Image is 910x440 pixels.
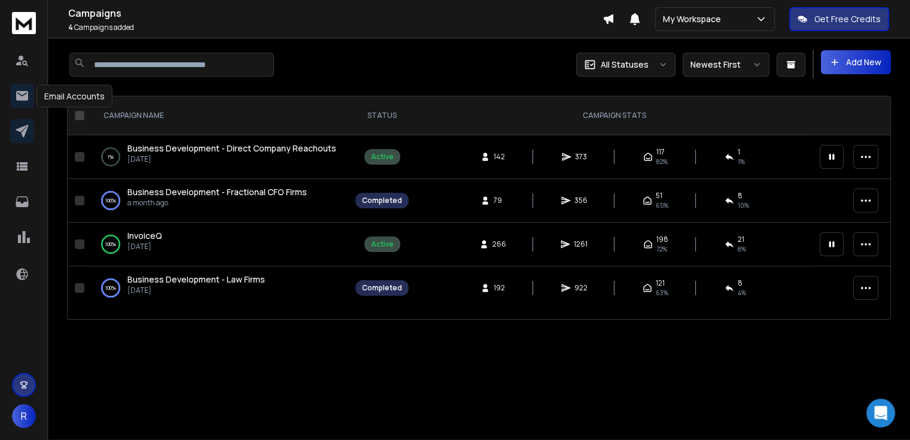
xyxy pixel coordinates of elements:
td: 100%InvoiceQ[DATE] [89,223,348,266]
span: 65 % [656,201,668,210]
span: 1 % [738,157,745,166]
p: 100 % [105,195,116,207]
span: 10 % [738,201,749,210]
span: 72 % [656,244,667,254]
p: 100 % [105,238,116,250]
div: Email Accounts [36,85,112,108]
div: Active [371,152,394,162]
p: All Statuses [601,59,649,71]
p: a month ago [127,198,307,208]
span: 8 [738,278,742,288]
p: [DATE] [127,154,336,164]
div: Completed [362,283,402,293]
span: 922 [574,283,588,293]
span: Business Development - Law Firms [127,274,265,285]
a: Business Development - Law Firms [127,274,265,286]
button: R [12,404,36,428]
a: Business Development - Direct Company Reachouts [127,142,336,154]
span: 1261 [574,239,588,249]
td: 100%Business Development - Fractional CFO Firmsa month ago [89,179,348,223]
span: 192 [494,283,506,293]
p: Campaigns added [68,23,602,32]
div: Completed [362,196,402,205]
span: 51 [656,191,662,201]
th: CAMPAIGN STATS [416,96,812,135]
p: My Workspace [663,13,726,25]
span: 8 [738,191,742,201]
span: 1 [738,147,740,157]
span: 373 [575,152,587,162]
td: 100%Business Development - Law Firms[DATE] [89,266,348,310]
span: 198 [656,235,668,244]
span: 4 % [738,288,746,298]
span: 121 [656,278,665,288]
img: logo [12,12,36,34]
p: 100 % [105,282,116,294]
span: 21 [738,235,744,244]
th: CAMPAIGN NAME [89,96,348,135]
h1: Campaigns [68,6,602,20]
p: Get Free Credits [814,13,881,25]
button: Add New [821,50,891,74]
span: 82 % [656,157,668,166]
td: 1%Business Development - Direct Company Reachouts[DATE] [89,135,348,179]
span: 266 [492,239,506,249]
span: 356 [574,196,588,205]
a: InvoiceQ [127,230,162,242]
span: 8 % [738,244,746,254]
span: 79 [494,196,506,205]
span: 4 [68,22,73,32]
p: [DATE] [127,242,162,251]
div: Active [371,239,394,249]
p: [DATE] [127,286,265,295]
button: Get Free Credits [789,7,889,31]
p: 1 % [108,151,114,163]
span: 63 % [656,288,668,298]
button: Newest First [683,53,769,77]
th: STATUS [348,96,416,135]
span: 117 [656,147,665,157]
div: Open Intercom Messenger [866,399,895,427]
span: 142 [494,152,506,162]
span: InvoiceQ [127,230,162,241]
a: Business Development - Fractional CFO Firms [127,186,307,198]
